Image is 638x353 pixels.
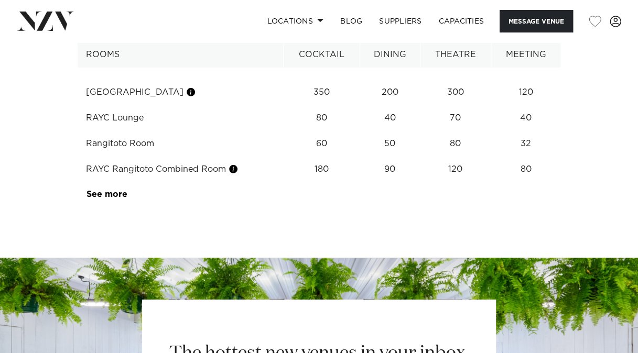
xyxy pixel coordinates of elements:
[360,80,420,105] td: 200
[284,80,360,105] td: 350
[17,12,74,30] img: nzv-logo.png
[491,42,560,68] th: Meeting
[78,131,284,157] td: Rangitoto Room
[284,42,360,68] th: Cocktail
[258,10,332,32] a: Locations
[360,42,420,68] th: Dining
[371,10,430,32] a: SUPPLIERS
[360,157,420,182] td: 90
[491,105,560,131] td: 40
[78,105,284,131] td: RAYC Lounge
[420,131,491,157] td: 80
[420,105,491,131] td: 70
[420,42,491,68] th: Theatre
[78,157,284,182] td: RAYC Rangitoto Combined Room
[420,157,491,182] td: 120
[360,131,420,157] td: 50
[491,80,560,105] td: 120
[284,105,360,131] td: 80
[420,80,491,105] td: 300
[332,10,371,32] a: BLOG
[284,157,360,182] td: 180
[284,131,360,157] td: 60
[360,105,420,131] td: 40
[78,80,284,105] td: [GEOGRAPHIC_DATA]
[491,157,560,182] td: 80
[491,131,560,157] td: 32
[78,42,284,68] th: Rooms
[500,10,573,32] button: Message Venue
[430,10,493,32] a: Capacities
